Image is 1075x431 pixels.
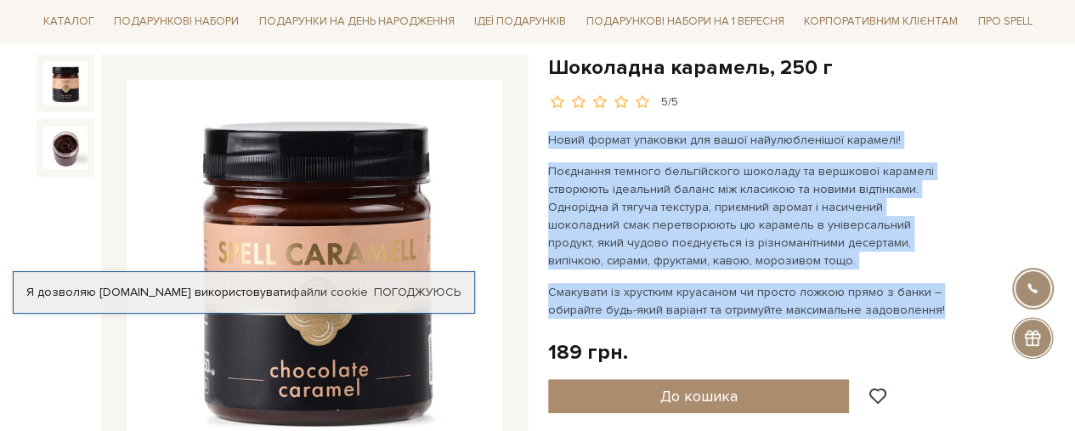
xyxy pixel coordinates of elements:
a: файли cookie [291,285,368,299]
p: Новий формат упаковки для вашої найулюбленішої карамелі! [548,131,947,149]
a: Подарункові набори [107,9,246,35]
div: Я дозволяю [DOMAIN_NAME] використовувати [14,285,474,300]
a: Погоджуюсь [374,285,461,300]
span: До кошика [659,387,737,405]
a: Ідеї подарунків [467,9,573,35]
div: 189 грн. [548,339,628,366]
h1: Шоколадна карамель, 250 г [548,54,1039,81]
div: 5/5 [661,94,678,111]
a: Корпоративним клієнтам [797,7,965,36]
button: До кошика [548,379,850,413]
a: Подарункові набори на 1 Вересня [580,7,791,36]
img: Шоколадна карамель, 250 г [43,61,88,105]
a: Подарунки на День народження [252,9,461,35]
img: Шоколадна карамель, 250 г [43,126,88,170]
a: Каталог [37,9,101,35]
a: Про Spell [971,9,1039,35]
p: Смакувати із хрустким круасаном чи просто ложкою прямо з банки – обирайте будь-який варіант та от... [548,283,947,319]
p: Поєднання темного бельгійского шоколаду та вершкової карамелі створюють ідеальний баланс між клас... [548,162,947,269]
